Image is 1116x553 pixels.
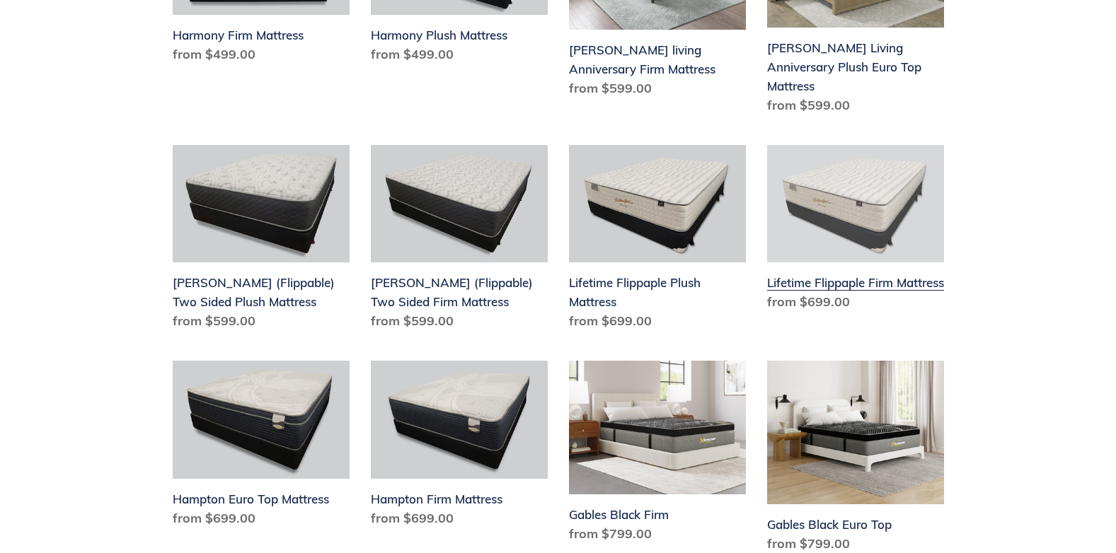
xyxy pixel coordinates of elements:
[569,361,746,549] a: Gables Black Firm
[371,361,548,533] a: Hampton Firm Mattress
[767,145,944,318] a: Lifetime Flippaple Firm Mattress
[371,145,548,337] a: Del Ray (Flippable) Two Sided Firm Mattress
[173,145,350,337] a: Del Ray (Flippable) Two Sided Plush Mattress
[173,361,350,533] a: Hampton Euro Top Mattress
[569,145,746,337] a: Lifetime Flippaple Plush Mattress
